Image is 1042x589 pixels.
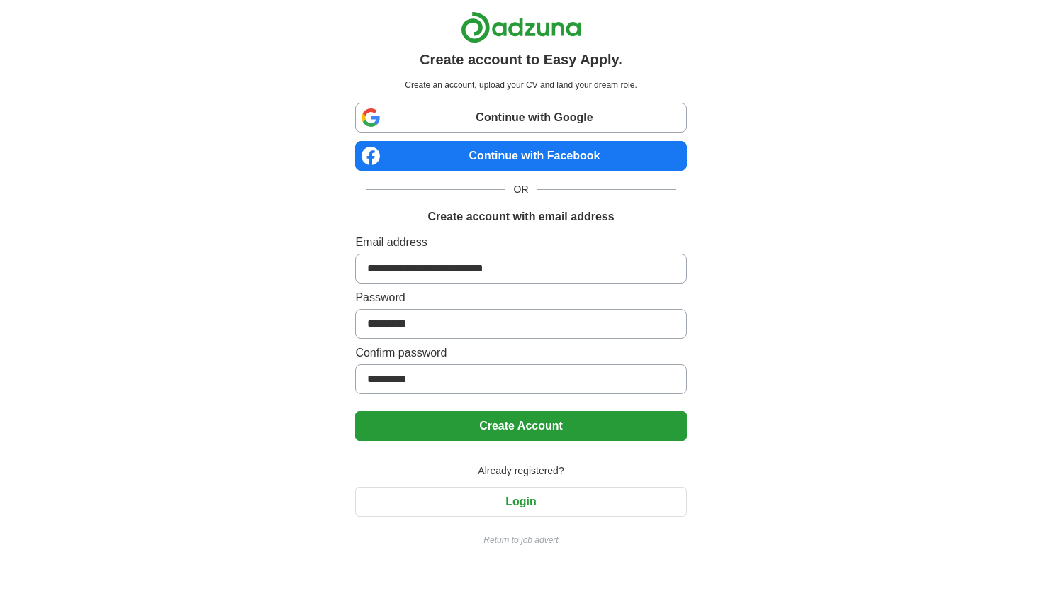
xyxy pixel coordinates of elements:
[355,495,686,507] a: Login
[505,182,537,197] span: OR
[355,487,686,517] button: Login
[355,344,686,361] label: Confirm password
[355,411,686,441] button: Create Account
[427,208,614,225] h1: Create account with email address
[358,79,683,91] p: Create an account, upload your CV and land your dream role.
[355,141,686,171] a: Continue with Facebook
[469,464,572,478] span: Already registered?
[420,49,622,70] h1: Create account to Easy Apply.
[355,289,686,306] label: Password
[355,234,686,251] label: Email address
[355,103,686,133] a: Continue with Google
[355,534,686,546] a: Return to job advert
[461,11,581,43] img: Adzuna logo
